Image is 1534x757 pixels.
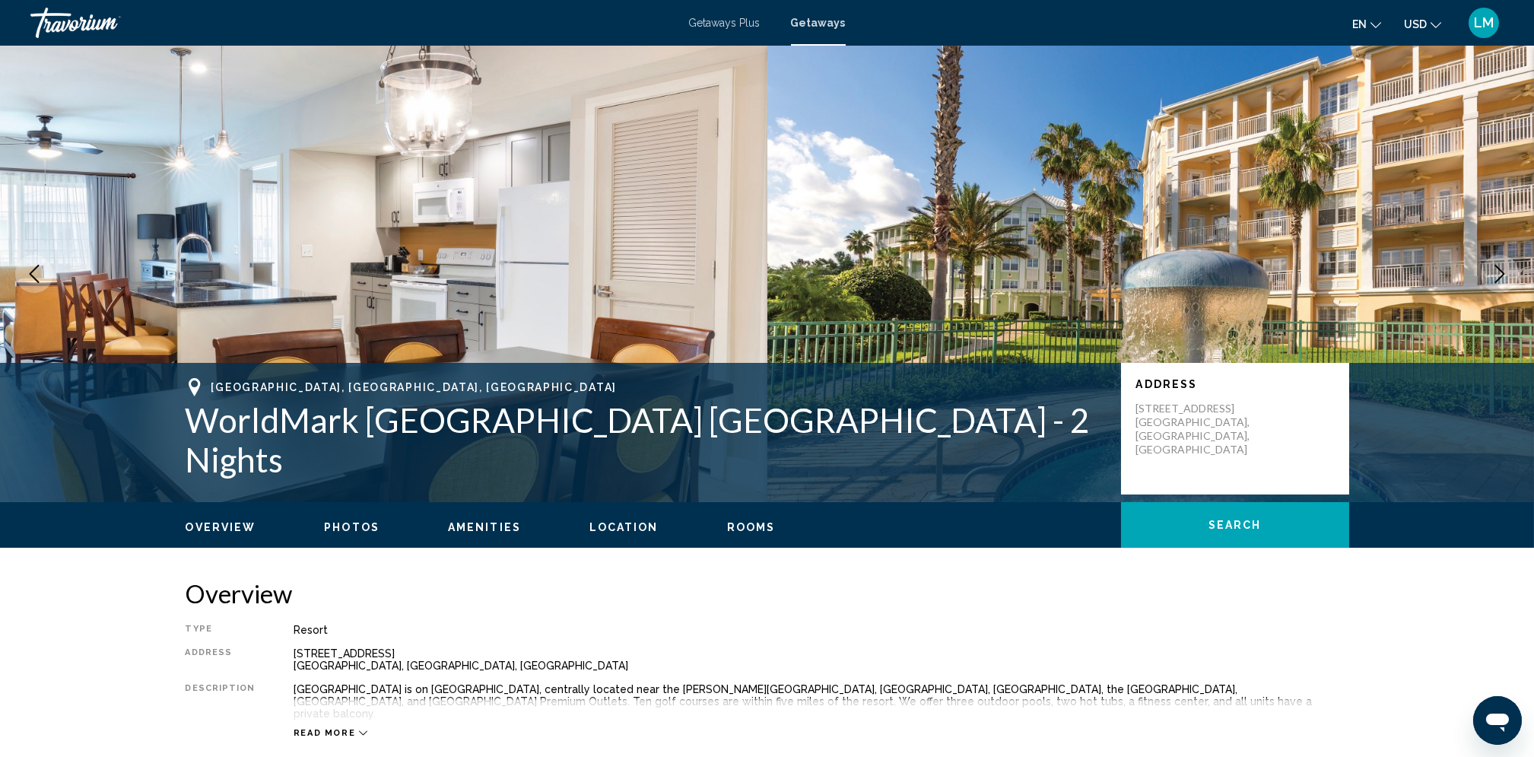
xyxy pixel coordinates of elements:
button: Next image [1481,255,1519,293]
a: Getaways Plus [689,17,761,29]
span: [GEOGRAPHIC_DATA], [GEOGRAPHIC_DATA], [GEOGRAPHIC_DATA] [211,381,617,393]
span: LM [1474,15,1494,30]
h2: Overview [186,578,1349,609]
span: Location [589,521,659,533]
span: Overview [186,521,256,533]
p: [STREET_ADDRESS] [GEOGRAPHIC_DATA], [GEOGRAPHIC_DATA], [GEOGRAPHIC_DATA] [1136,402,1258,456]
button: Search [1121,502,1349,548]
span: Search [1208,520,1262,532]
p: Address [1136,378,1334,390]
span: Rooms [727,521,776,533]
a: Getaways [791,17,846,29]
div: Type [186,624,256,636]
div: Resort [294,624,1349,636]
span: Read more [294,728,356,738]
span: Photos [324,521,380,533]
button: Rooms [727,520,776,534]
span: USD [1404,18,1427,30]
button: Change language [1352,13,1381,35]
div: [GEOGRAPHIC_DATA] is on [GEOGRAPHIC_DATA], centrally located near the [PERSON_NAME][GEOGRAPHIC_DA... [294,683,1349,720]
button: Overview [186,520,256,534]
button: Photos [324,520,380,534]
h1: WorldMark [GEOGRAPHIC_DATA] [GEOGRAPHIC_DATA] - 2 Nights [186,400,1106,479]
iframe: Button to launch messaging window [1473,696,1522,745]
div: Description [186,683,256,720]
span: en [1352,18,1367,30]
button: Location [589,520,659,534]
button: Change currency [1404,13,1441,35]
div: [STREET_ADDRESS] [GEOGRAPHIC_DATA], [GEOGRAPHIC_DATA], [GEOGRAPHIC_DATA] [294,647,1349,672]
button: Read more [294,727,368,739]
span: Amenities [448,521,521,533]
button: Previous image [15,255,53,293]
a: Travorium [30,8,674,38]
button: Amenities [448,520,521,534]
button: User Menu [1464,7,1504,39]
div: Address [186,647,256,672]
